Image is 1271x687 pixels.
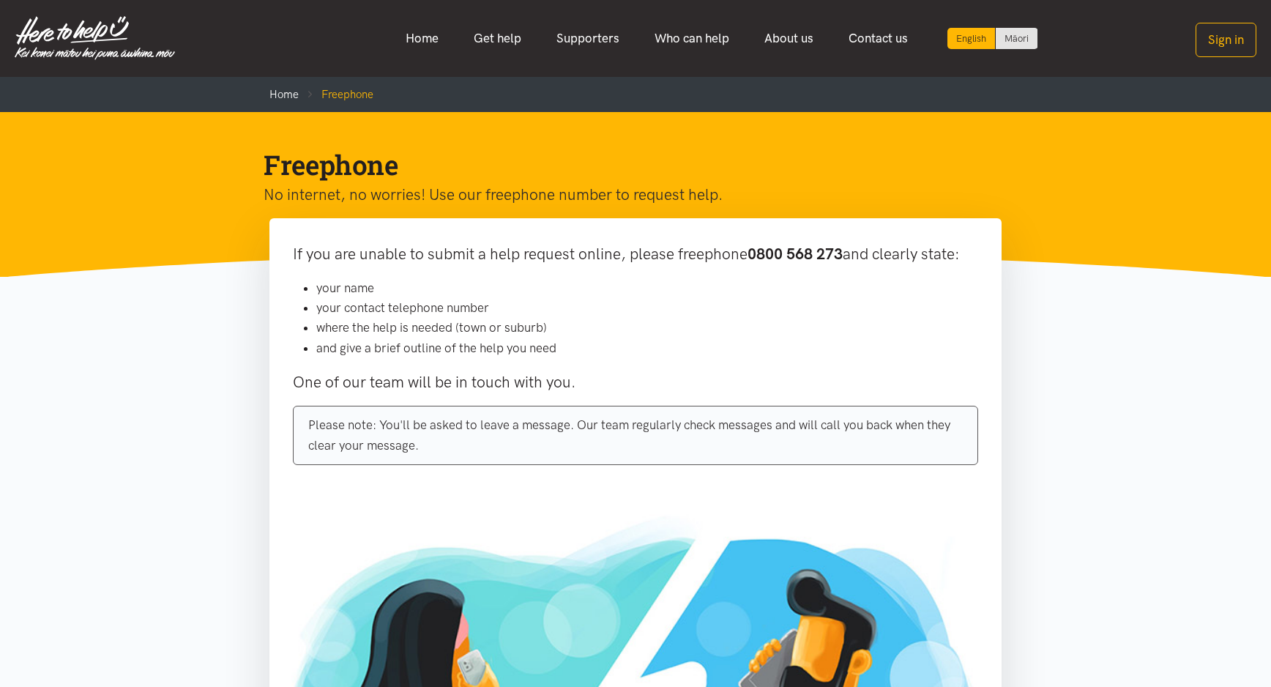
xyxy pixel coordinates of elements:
button: Sign in [1196,23,1256,57]
b: 0800 568 273 [748,245,843,263]
li: your contact telephone number [316,298,978,318]
div: Please note: You'll be asked to leave a message. Our team regularly check messages and will call ... [293,406,978,464]
a: Get help [456,23,539,54]
img: Home [15,16,175,60]
a: Supporters [539,23,637,54]
h1: Freephone [264,147,984,182]
p: If you are unable to submit a help request online, please freephone and clearly state: [293,242,978,267]
li: Freephone [299,86,373,103]
a: About us [747,23,831,54]
p: No internet, no worries! Use our freephone number to request help. [264,182,984,207]
li: and give a brief outline of the help you need [316,338,978,358]
li: where the help is needed (town or suburb) [316,318,978,338]
a: Who can help [637,23,747,54]
a: Contact us [831,23,925,54]
div: Current language [947,28,996,49]
li: your name [316,278,978,298]
a: Home [269,88,299,101]
a: Switch to Te Reo Māori [996,28,1037,49]
a: Home [388,23,456,54]
div: Language toggle [947,28,1038,49]
p: One of our team will be in touch with you. [293,370,978,395]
